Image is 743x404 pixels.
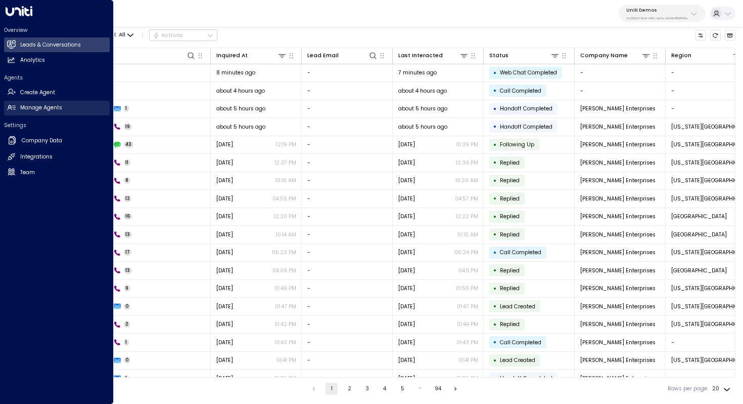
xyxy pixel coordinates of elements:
div: • [493,156,497,169]
div: • [493,300,497,313]
p: 04:11 PM [458,267,478,274]
span: Johnson Enterprises [580,159,656,167]
td: - [302,334,393,351]
h2: Company Data [22,137,62,145]
span: Yesterday [216,159,233,167]
span: about 5 hours ago [398,105,447,112]
span: Aug 22, 2025 [216,375,233,382]
p: 10:14 AM [276,231,296,238]
td: - [302,298,393,315]
span: San Francisco [671,231,727,238]
span: about 5 hours ago [398,123,447,131]
p: 12:22 PM [456,213,478,220]
h2: Leads & Conversations [20,41,81,49]
td: - [302,316,393,334]
span: Johnson Enterprises [580,213,656,220]
span: Aug 22, 2025 [216,339,233,346]
span: Lead Created [500,356,535,364]
span: 8 minutes ago [216,69,255,76]
a: Team [4,165,110,180]
span: 19 [124,124,132,130]
p: 05:24 PM [454,249,478,256]
div: • [493,138,497,151]
h2: Settings [4,122,110,129]
a: Create Agent [4,85,110,100]
span: Replied [500,195,520,203]
td: - [302,352,393,370]
span: Johnson Enterprises [580,356,656,364]
span: Yesterday [398,141,415,148]
span: Johnson Enterprises [580,267,656,274]
p: 10:20 AM [455,177,478,184]
p: 10:18 AM [275,177,296,184]
a: Leads & Conversations [4,37,110,52]
div: • [493,210,497,223]
span: 0 [124,303,131,310]
div: Status [489,51,508,60]
td: - [302,82,393,100]
div: • [493,336,497,349]
span: Johnson Enterprises [580,141,656,148]
span: Aug 22, 2025 [398,356,415,364]
span: 0 [124,357,131,363]
button: Go to page 3 [361,383,373,395]
span: Aug 22, 2025 [216,320,233,328]
td: - [302,190,393,208]
button: Go to page 2 [343,383,355,395]
p: 12:20 PM [274,213,296,220]
td: - [302,136,393,154]
p: 01:41 PM [276,356,296,364]
div: Region [671,51,691,60]
p: 01:47 PM [275,303,296,310]
button: Actions [149,29,217,42]
div: • [493,228,497,241]
span: Johnson Enterprises [580,375,656,382]
p: 12:19 PM [276,141,296,148]
td: - [302,118,393,136]
div: 20 [712,383,732,395]
div: Lead Email [307,51,378,60]
span: Aug 27, 2025 [398,231,415,238]
span: Aug 22, 2025 [398,303,415,310]
p: 01:49 PM [274,285,296,292]
span: Johnson Enterprises [580,231,656,238]
span: 1 [124,375,129,382]
span: 9 [124,285,131,292]
span: about 5 hours ago [216,123,265,131]
span: 12 [124,195,132,202]
span: Replied [500,267,520,274]
span: 13 [124,267,132,274]
p: 12:37 PM [274,159,296,167]
p: 04:55 PM [272,195,296,203]
span: 2 [124,321,130,328]
td: - [302,370,393,387]
span: Handoff Completed [500,105,552,112]
p: 01:44 PM [457,320,478,328]
div: • [493,282,497,295]
p: 01:36 PM [274,375,296,382]
p: 4c025b01-9fa0-46ff-ab3a-a620b886896e [626,16,688,20]
span: Yesterday [398,159,415,167]
td: - [575,82,666,100]
span: Call Completed [500,87,541,95]
div: Inquired At [216,51,287,60]
span: Refresh [710,30,721,41]
span: Aug 22, 2025 [398,320,415,328]
div: • [493,354,497,367]
label: Rows per page: [668,385,708,393]
div: • [493,264,497,277]
span: Johnson Enterprises [580,303,656,310]
div: Last Interacted [398,51,443,60]
td: - [302,280,393,298]
span: Aug 22, 2025 [398,375,415,382]
span: Following Up [500,141,534,148]
span: Aug 22, 2025 [398,285,415,292]
button: Go to next page [449,383,461,395]
p: 05:23 PM [272,249,296,256]
div: • [493,246,497,259]
div: • [493,372,497,385]
a: Analytics [4,53,110,68]
span: Handoff Completed [500,123,552,131]
span: Replied [500,159,520,167]
span: Aug 26, 2025 [398,267,415,274]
